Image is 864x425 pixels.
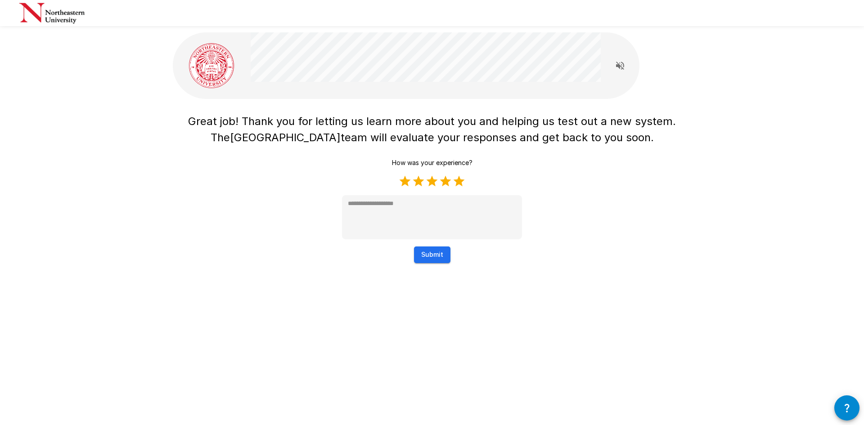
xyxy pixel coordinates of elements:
[611,57,629,75] button: Read questions aloud
[392,158,472,167] p: How was your experience?
[414,246,450,263] button: Submit
[189,43,234,88] img: northeastern_avatar3.png
[188,115,679,144] span: Great job! Thank you for letting us learn more about you and helping us test out a new system. The
[230,131,341,144] span: [GEOGRAPHIC_DATA]
[341,131,654,144] span: team will evaluate your responses and get back to you soon.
